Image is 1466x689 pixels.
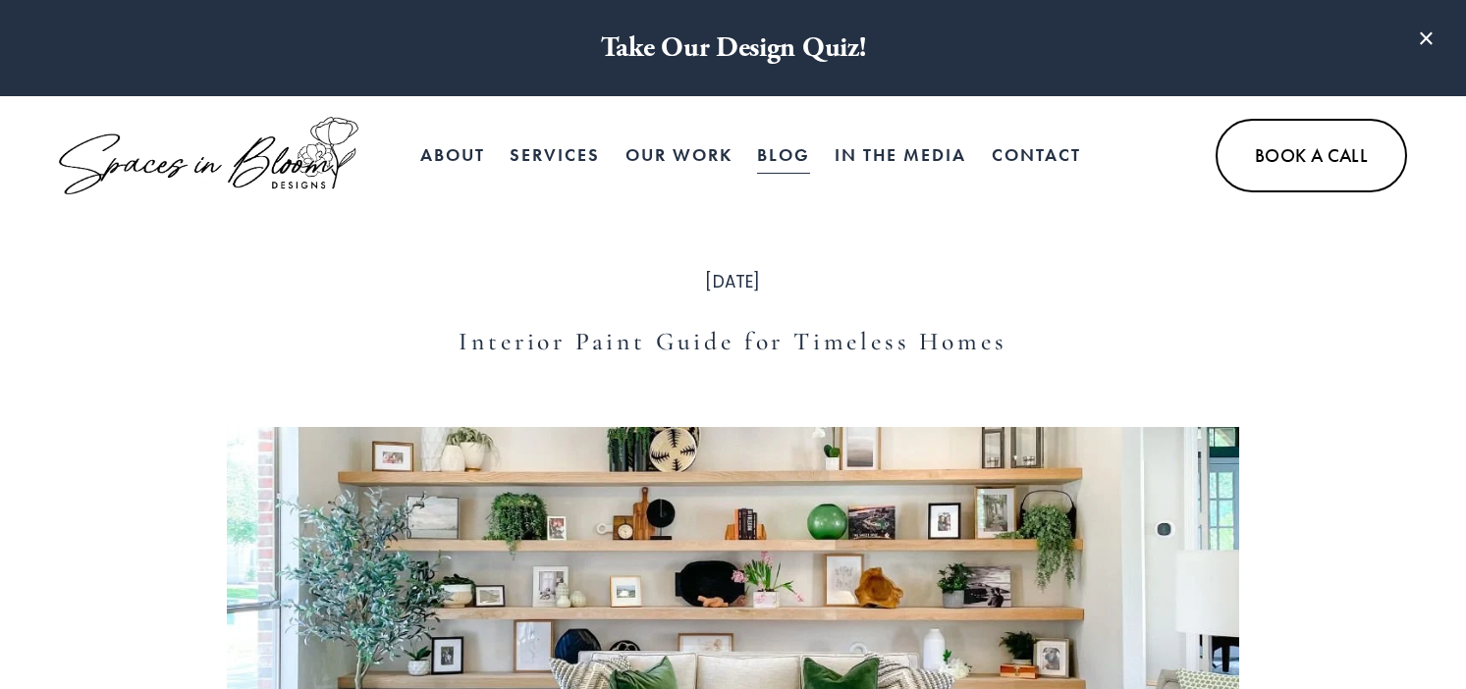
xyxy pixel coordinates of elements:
[835,135,966,175] a: In the Media
[510,135,600,175] a: folder dropdown
[420,135,485,175] a: About
[1216,119,1407,192] a: Book A Call
[705,270,760,293] span: [DATE]
[227,324,1238,359] h1: Interior Paint Guide for Timeless Homes
[510,137,600,174] span: Services
[992,135,1081,175] a: Contact
[625,135,733,175] a: Our Work
[757,135,810,175] a: Blog
[59,117,358,194] img: Spaces in Bloom Designs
